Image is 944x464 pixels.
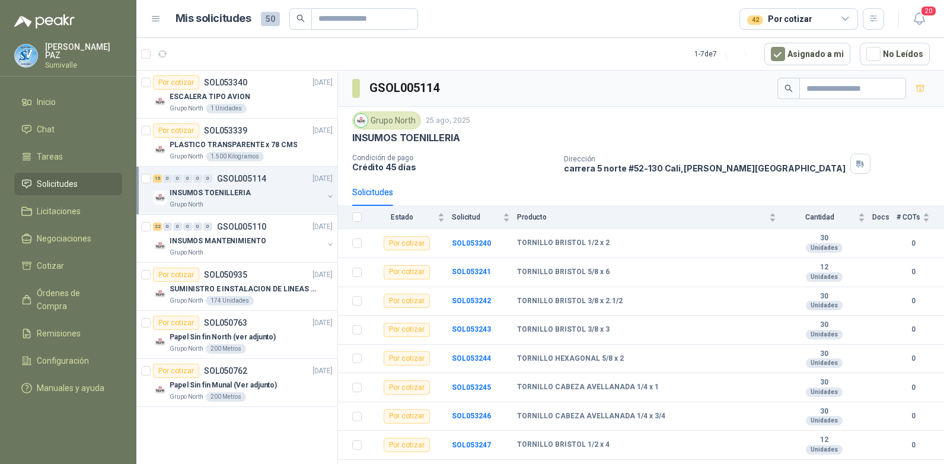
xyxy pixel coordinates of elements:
[369,79,441,97] h3: GSOL005114
[369,206,452,229] th: Estado
[747,15,763,25] div: 42
[14,322,122,345] a: Remisiones
[136,71,337,119] a: Por cotizarSOL053340[DATE] Company LogoESCALERA TIPO AVIONGrupo North1 Unidades
[897,382,930,393] b: 0
[153,174,162,183] div: 15
[153,171,335,209] a: 15 0 0 0 0 0 GSOL005114[DATE] Company LogoINSUMOS TOENILLERIAGrupo North
[203,174,212,183] div: 0
[452,354,491,363] a: SOL053244
[312,125,333,136] p: [DATE]
[153,364,199,378] div: Por cotizar
[783,436,865,445] b: 12
[897,266,930,278] b: 0
[170,248,203,258] p: Grupo North
[204,367,247,375] p: SOL050762
[136,359,337,407] a: Por cotizarSOL050762[DATE] Company LogoPapel Sin fin Munal (Ver adjunto)Grupo North200 Metros
[452,213,500,221] span: Solicitud
[170,236,266,247] p: INSUMOS MANTENIMIENTO
[153,239,167,253] img: Company Logo
[45,43,122,59] p: [PERSON_NAME] PAZ
[312,269,333,281] p: [DATE]
[37,382,104,395] span: Manuales y ayuda
[136,119,337,167] a: Por cotizarSOL053339[DATE] Company LogoPLASTICO TRANSPARENTE x 78 CMSGrupo North1.500 Kilogramos
[452,383,491,392] b: SOL053245
[806,387,843,397] div: Unidades
[908,8,930,30] button: 20
[897,440,930,451] b: 0
[564,155,846,163] p: Dirección
[37,232,91,245] span: Negociaciones
[14,173,122,195] a: Solicitudes
[872,206,897,229] th: Docs
[14,255,122,277] a: Cotizar
[170,104,203,113] p: Grupo North
[517,206,783,229] th: Producto
[783,292,865,301] b: 30
[14,118,122,141] a: Chat
[37,354,89,367] span: Configuración
[153,94,167,109] img: Company Logo
[452,325,491,333] a: SOL053243
[204,271,247,279] p: SOL050935
[183,223,192,231] div: 0
[153,383,167,397] img: Company Logo
[352,186,393,199] div: Solicitudes
[452,239,491,247] a: SOL053240
[897,324,930,335] b: 0
[783,407,865,417] b: 30
[860,43,930,65] button: No Leídos
[806,416,843,425] div: Unidades
[747,12,812,26] div: Por cotizar
[163,174,172,183] div: 0
[170,296,203,306] p: Grupo North
[384,351,430,366] div: Por cotizar
[170,200,203,209] p: Grupo North
[217,174,266,183] p: GSOL005114
[452,412,491,420] a: SOL053246
[806,301,843,310] div: Unidades
[170,344,203,354] p: Grupo North
[369,213,435,221] span: Estado
[806,445,843,455] div: Unidades
[783,263,865,272] b: 12
[261,12,280,26] span: 50
[193,174,202,183] div: 0
[153,287,167,301] img: Company Logo
[173,223,182,231] div: 0
[206,104,247,113] div: 1 Unidades
[897,238,930,249] b: 0
[37,150,63,163] span: Tareas
[14,377,122,399] a: Manuales y ayuda
[14,227,122,250] a: Negociaciones
[517,354,624,364] b: TORNILLO HEXAGONAL 5/8 x 2
[153,223,162,231] div: 22
[312,221,333,233] p: [DATE]
[312,366,333,377] p: [DATE]
[136,311,337,359] a: Por cotizarSOL050763[DATE] Company LogoPapel Sin fin North (ver adjunto)Grupo North200 Metros
[764,43,850,65] button: Asignado a mi
[452,441,491,449] b: SOL053247
[183,174,192,183] div: 0
[384,265,430,279] div: Por cotizar
[517,325,610,335] b: TORNILLO BRISTOL 3/8 x 3
[806,330,843,339] div: Unidades
[206,152,264,161] div: 1.500 Kilogramos
[37,177,78,190] span: Solicitudes
[452,297,491,305] a: SOL053242
[14,145,122,168] a: Tareas
[312,173,333,185] p: [DATE]
[517,412,665,421] b: TORNILLO CABEZA AVELLANADA 1/4 x 3/4
[45,62,122,69] p: Sumivalle
[384,323,430,337] div: Por cotizar
[203,223,212,231] div: 0
[452,268,491,276] a: SOL053241
[153,190,167,205] img: Company Logo
[897,411,930,422] b: 0
[173,174,182,183] div: 0
[153,142,167,157] img: Company Logo
[384,380,430,395] div: Por cotizar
